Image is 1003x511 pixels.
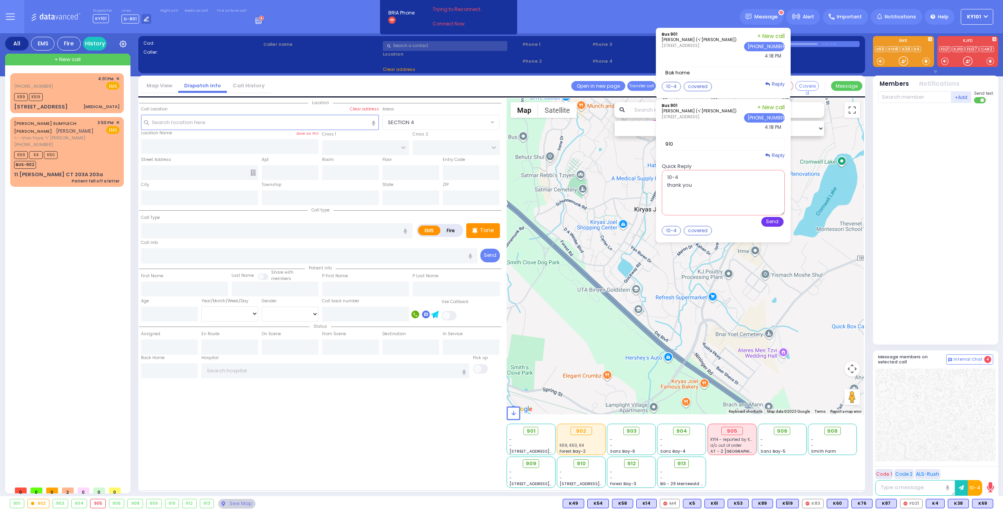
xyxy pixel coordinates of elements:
label: In Service [443,331,463,337]
span: 0 [109,488,121,493]
span: SECTION 4 [383,115,489,129]
span: Sanz Bay-5 [760,448,786,454]
span: [PERSON_NAME] [56,128,94,134]
div: 905 [91,499,105,508]
label: EMS [418,226,441,235]
span: K69, K60, K4 [559,442,584,448]
button: 4:18 PM [761,123,785,132]
label: Cross 1 [322,131,336,137]
span: members [271,276,291,282]
div: BLS [948,499,969,508]
span: D-801 [121,14,139,23]
span: 910 [577,460,586,468]
span: K89 [14,93,28,101]
span: KY101 [93,14,109,23]
div: K60 [827,499,848,508]
span: [STREET_ADDRESS][PERSON_NAME] [509,481,583,487]
button: Map camera controls [844,361,860,377]
div: BLS [563,499,584,508]
div: [STREET_ADDRESS] [14,103,68,111]
span: Trying to Reconnect... [433,6,494,13]
label: Caller name [263,41,380,48]
div: 912 [183,499,196,508]
span: 904 [676,427,687,435]
span: [STREET_ADDRESS][PERSON_NAME] [509,448,583,454]
label: Township [262,182,281,188]
label: 910 [662,138,785,151]
div: K4 [926,499,945,508]
div: 906 [109,499,124,508]
div: BLS [752,499,773,508]
label: Location [383,51,520,58]
label: Floor [382,157,392,163]
span: EMS [106,126,119,134]
label: Medic on call [185,9,208,13]
span: Reply [772,81,785,87]
span: Forest Bay-3 [610,481,636,487]
span: Location [308,100,333,106]
span: Patient info [305,265,336,271]
label: Entry Code [443,157,465,163]
span: 906 [777,427,788,435]
label: Destination [382,331,406,337]
span: [PHONE_NUMBER] [14,83,53,89]
p: [PERSON_NAME] (ר' [PERSON_NAME]) [662,108,737,114]
div: BLS [851,499,873,508]
span: Call type [308,207,333,213]
div: K14 [636,499,657,508]
img: red-radio-icon.svg [663,502,667,506]
span: 913 [677,460,686,468]
div: K519 [776,499,799,508]
div: 909 [147,499,161,508]
label: En Route [201,331,219,337]
a: K38 [901,46,912,52]
span: Message [754,13,778,21]
span: SECTION 4 [388,119,414,126]
div: [STREET_ADDRESS] [662,43,737,49]
span: - [610,442,612,448]
span: [PHONE_NUMBER] [14,141,53,148]
div: 913 [200,499,214,508]
label: State [382,182,393,188]
small: Share with [271,269,293,275]
span: - [660,442,663,448]
label: Fire [440,226,462,235]
span: - [760,442,763,448]
label: Cad: [143,40,261,47]
button: Send [761,217,784,227]
span: - [660,437,663,442]
div: BLS [876,499,897,508]
span: Notifications [885,13,916,20]
span: Important [837,13,862,20]
div: K54 [587,499,609,508]
div: BLS [728,499,749,508]
button: Show satellite imagery [538,102,577,118]
button: Show street map [511,102,538,118]
div: BLS [776,499,799,508]
label: Fire units on call [217,9,246,13]
span: Other building occupants [250,170,256,176]
img: Google [509,404,534,414]
span: 0 [31,488,42,493]
div: K38 [948,499,969,508]
label: Location Name [141,130,172,136]
a: Call History [227,82,271,89]
label: Use Callback [442,299,469,305]
button: covered [684,82,712,91]
span: - [610,437,612,442]
span: - [509,469,512,475]
span: Internal Chat [954,357,983,362]
span: - [509,437,512,442]
div: K83 [802,499,824,508]
label: From Scene [322,331,346,337]
span: Smith Farm [811,448,836,454]
span: SECTION 4 [382,115,500,130]
div: BLS [827,499,848,508]
a: [PERSON_NAME] ELIMYLECH [PERSON_NAME] [14,120,76,134]
input: Search a contact [383,41,507,51]
span: 4 [984,356,991,363]
span: 0 [78,488,89,493]
label: Call back number [322,298,359,304]
span: Clear address [383,66,415,72]
label: Call Type [141,215,160,221]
